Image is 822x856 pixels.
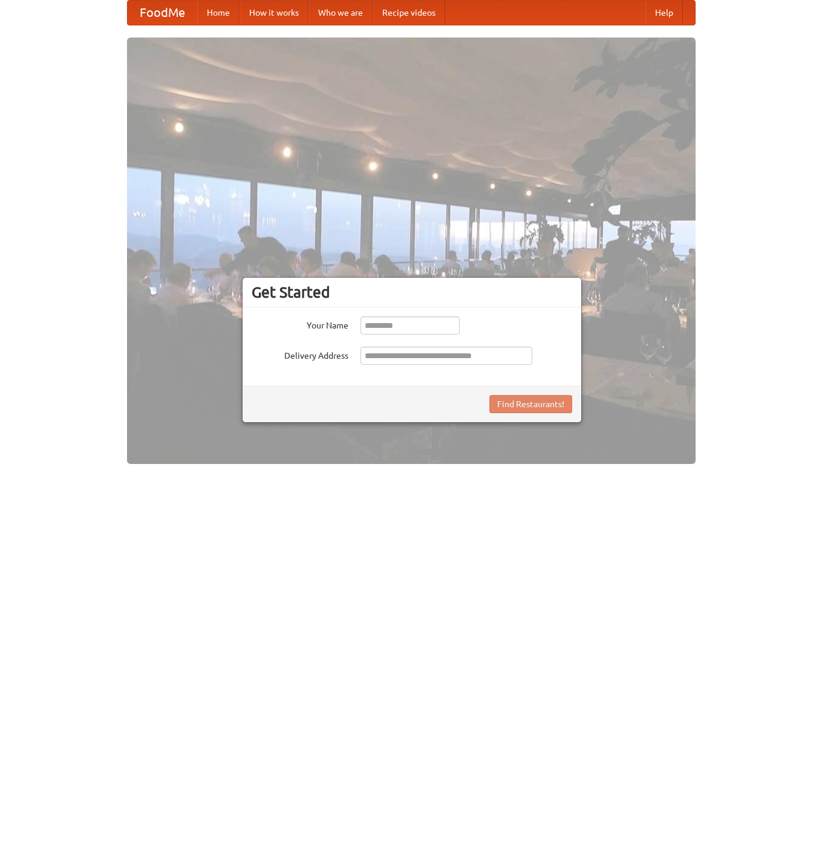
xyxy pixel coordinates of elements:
[489,395,572,413] button: Find Restaurants!
[252,316,348,332] label: Your Name
[373,1,445,25] a: Recipe videos
[308,1,373,25] a: Who we are
[128,1,197,25] a: FoodMe
[252,283,572,301] h3: Get Started
[240,1,308,25] a: How it works
[645,1,683,25] a: Help
[197,1,240,25] a: Home
[252,347,348,362] label: Delivery Address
